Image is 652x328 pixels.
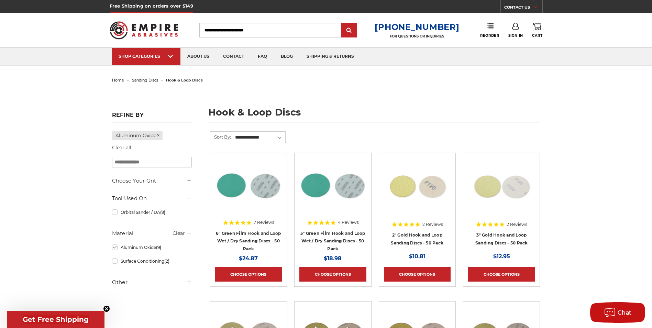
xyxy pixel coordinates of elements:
[215,267,282,282] a: Choose Options
[112,194,192,203] h5: Tool Used On
[210,132,231,142] label: Sort By:
[299,158,366,213] img: Side-by-side 5-inch green film hook and loop sanding disc p60 grit and loop back
[508,33,523,38] span: Sign In
[384,158,451,213] img: 2 inch hook loop sanding discs gold
[160,210,165,215] span: (9)
[234,132,285,143] select: Sort By:
[208,108,540,122] h1: hook & loop discs
[156,245,161,250] span: (9)
[215,158,282,213] img: 6-inch 60-grit green film hook and loop sanding discs with fast cutting aluminum oxide for coarse...
[504,3,542,13] a: CONTACT US
[251,48,274,65] a: faq
[215,158,282,246] a: 6-inch 60-grit green film hook and loop sanding discs with fast cutting aluminum oxide for coarse...
[103,305,110,312] button: Close teaser
[468,158,535,213] img: 3 inch gold hook and loop sanding discs
[493,253,510,260] span: $12.95
[375,22,459,32] a: [PHONE_NUMBER]
[112,177,192,185] h5: Choose Your Grit
[132,78,158,83] a: sanding discs
[299,158,366,246] a: Side-by-side 5-inch green film hook and loop sanding disc p60 grit and loop back
[7,311,104,328] div: Get Free ShippingClose teaser
[216,231,281,251] a: 6" Green Film Hook and Loop Wet / Dry Sanding Discs - 50 Pack
[112,278,192,286] h5: Other
[532,33,542,38] span: Cart
[618,309,632,316] span: Chat
[384,267,451,282] a: Choose Options
[468,158,535,246] a: 3 inch gold hook and loop sanding discs
[110,17,178,44] img: Empire Abrasives
[409,253,426,260] span: $10.81
[112,131,163,140] a: Aluminum Oxide
[112,255,192,267] a: Surface Conditioning
[112,206,192,218] a: Orbital Sander / DA
[532,23,542,38] a: Cart
[112,229,192,238] h5: Material
[112,78,124,83] a: home
[166,78,203,83] span: hook & loop discs
[375,34,459,39] p: FOR QUESTIONS OR INQUIRIES
[119,54,174,59] div: SHOP CATEGORIES
[112,112,192,122] h5: Refine by
[300,48,361,65] a: shipping & returns
[180,48,216,65] a: about us
[23,315,89,324] span: Get Free Shipping
[468,267,535,282] a: Choose Options
[112,241,192,253] a: Aluminum Oxide
[480,33,499,38] span: Reorder
[300,231,365,251] a: 5" Green Film Hook and Loop Wet / Dry Sanding Discs - 50 Pack
[164,259,169,264] span: (2)
[324,255,342,262] span: $18.98
[590,302,645,323] button: Chat
[112,144,131,151] a: Clear all
[239,255,258,262] span: $24.87
[480,23,499,37] a: Reorder
[274,48,300,65] a: blog
[173,230,185,236] a: Clear
[216,48,251,65] a: contact
[384,158,451,246] a: 2 inch hook loop sanding discs gold
[299,267,366,282] a: Choose Options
